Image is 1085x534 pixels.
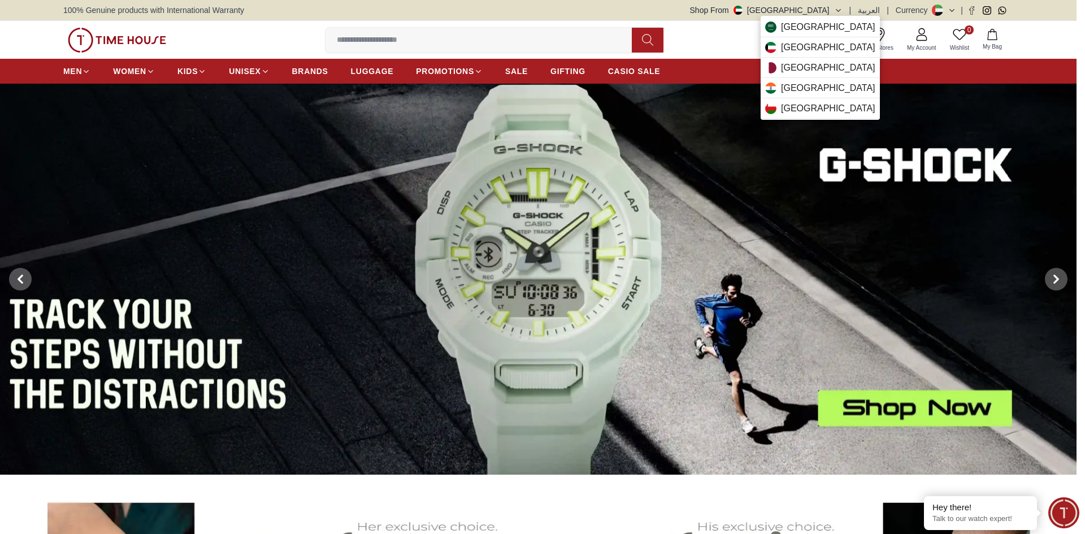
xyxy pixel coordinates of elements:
[781,81,875,95] span: [GEOGRAPHIC_DATA]
[765,21,776,33] img: Saudi Arabia
[932,514,1028,524] p: Talk to our watch expert!
[781,102,875,115] span: [GEOGRAPHIC_DATA]
[765,83,776,94] img: India
[932,502,1028,513] div: Hey there!
[1048,497,1079,528] div: Chat Widget
[765,62,776,73] img: Qatar
[765,42,776,53] img: Kuwait
[781,41,875,54] span: [GEOGRAPHIC_DATA]
[765,103,776,114] img: Oman
[781,20,875,34] span: [GEOGRAPHIC_DATA]
[781,61,875,75] span: [GEOGRAPHIC_DATA]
